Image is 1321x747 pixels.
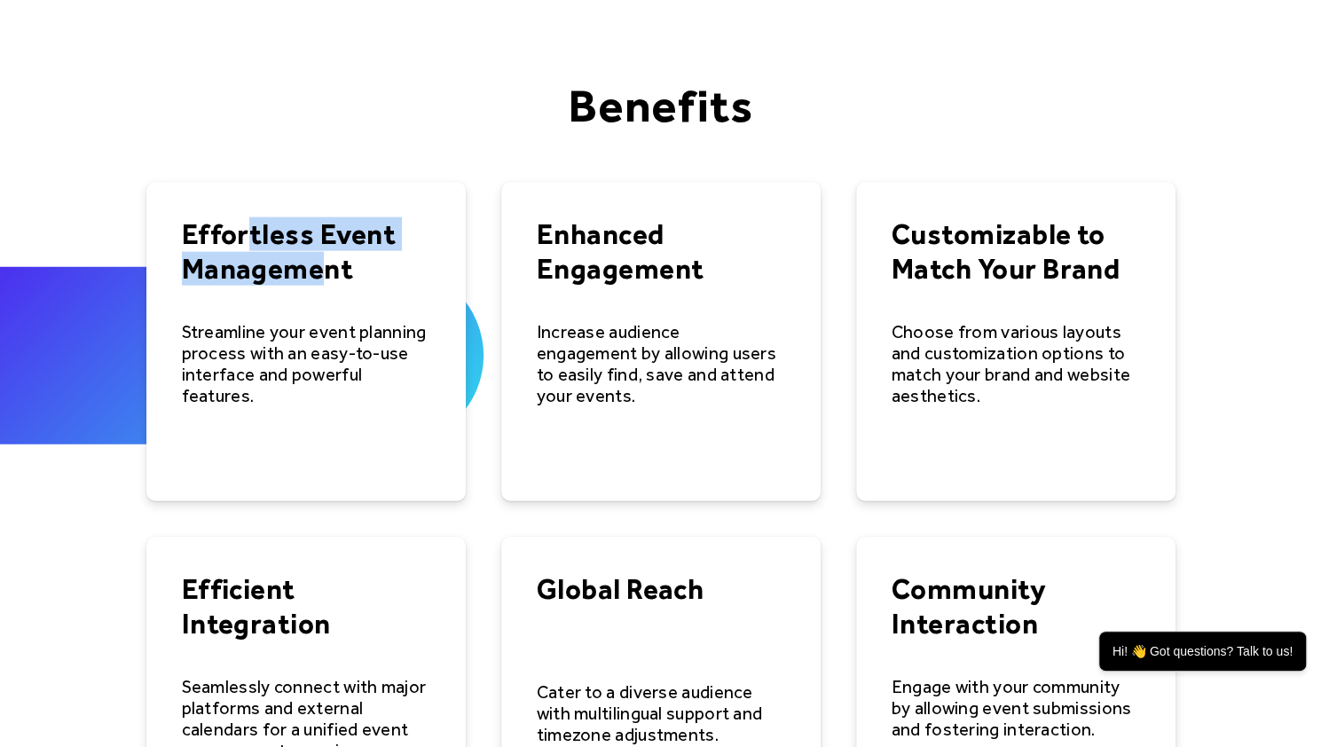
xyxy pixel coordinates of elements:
div: Choose from various layouts and customization options to match your brand and website aesthetics. [892,321,1140,406]
h4: Global Reach [537,572,785,606]
h4: Enhanced Engagement [537,217,785,286]
div: Streamline your event planning process with an easy-to-use interface and powerful features. [182,321,430,406]
div: Engage with your community by allowing event submissions and fostering interaction. [892,676,1140,740]
h4: Efficient Integration [182,572,430,641]
h4: Community Interaction [892,572,1140,641]
h3: Benefits [484,83,838,129]
h4: Effortless Event Management [182,217,430,286]
div: Increase audience engagement by allowing users to easily find, save and attend your events. [537,321,785,406]
h4: Customizable to Match Your Brand [892,217,1140,286]
div: Cater to a diverse audience with multilingual support and timezone adjustments. [537,681,785,745]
